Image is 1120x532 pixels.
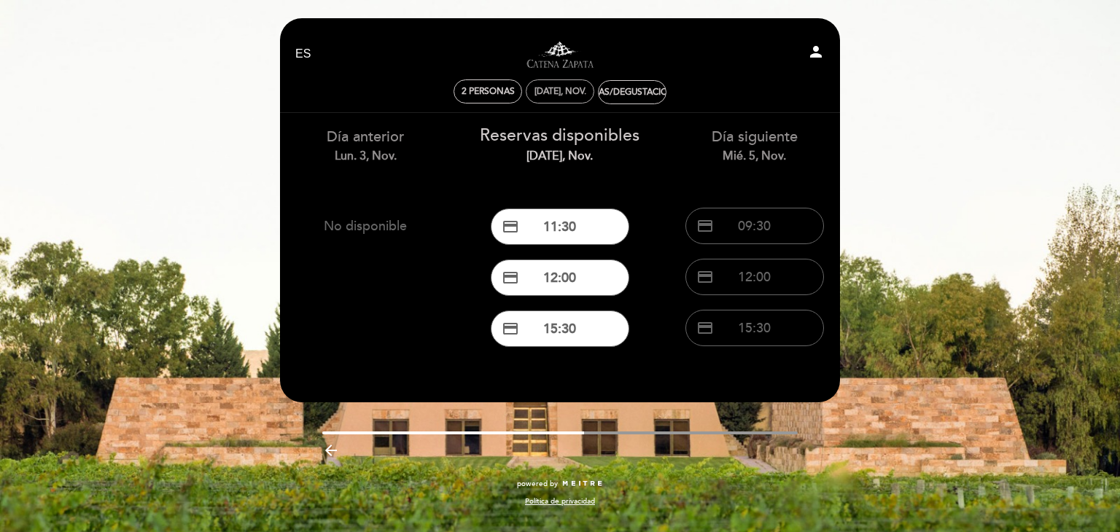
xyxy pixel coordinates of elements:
[685,259,824,295] button: credit_card 12:00
[807,43,825,66] button: person
[474,124,647,165] div: Reservas disponibles
[502,269,519,286] span: credit_card
[502,218,519,235] span: credit_card
[696,217,714,235] span: credit_card
[517,479,603,489] a: powered by
[534,86,586,97] div: [DATE], nov.
[696,268,714,286] span: credit_card
[296,208,435,244] button: No disponible
[696,319,714,337] span: credit_card
[474,148,647,165] div: [DATE], nov.
[685,208,824,244] button: credit_card 09:30
[668,127,841,164] div: Día siguiente
[279,127,452,164] div: Día anterior
[579,87,685,98] div: Visitas/Degustaciones
[491,259,629,296] button: credit_card 12:00
[807,43,825,60] i: person
[517,479,558,489] span: powered by
[685,310,824,346] button: credit_card 15:30
[279,148,452,165] div: lun. 3, nov.
[561,480,603,488] img: MEITRE
[322,442,340,459] i: arrow_backward
[491,208,629,245] button: credit_card 11:30
[469,34,651,74] a: Visitas y degustaciones en La Pirámide
[462,86,515,97] span: 2 personas
[491,310,629,347] button: credit_card 15:30
[502,320,519,337] span: credit_card
[525,496,595,506] a: Política de privacidad
[668,148,841,165] div: mié. 5, nov.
